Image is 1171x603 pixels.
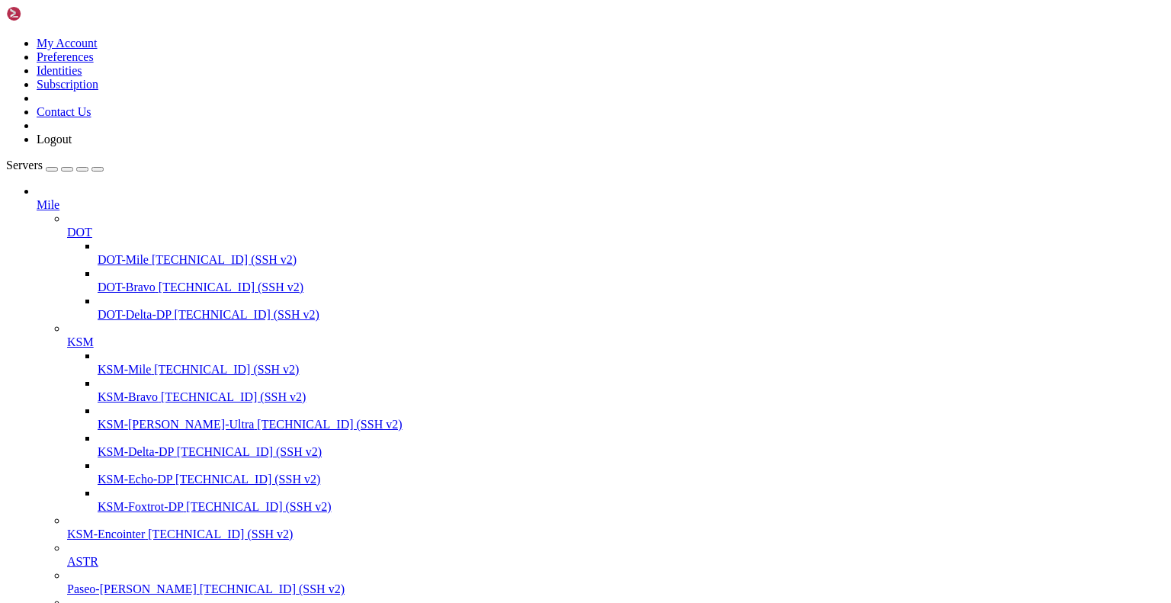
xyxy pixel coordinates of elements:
[177,445,322,458] span: [TECHNICAL_ID] (SSH v2)
[67,555,98,568] span: ASTR
[175,308,319,321] span: [TECHNICAL_ID] (SSH v2)
[98,239,1165,267] li: DOT-Mile [TECHNICAL_ID] (SSH v2)
[98,349,1165,377] li: KSM-Mile [TECHNICAL_ID] (SSH v2)
[98,473,1165,486] a: KSM-Echo-DP [TECHNICAL_ID] (SSH v2)
[98,308,172,321] span: DOT-Delta-DP
[37,50,94,63] a: Preferences
[67,514,1165,541] li: KSM-Encointer [TECHNICAL_ID] (SSH v2)
[37,198,59,211] span: Mile
[175,473,320,486] span: [TECHNICAL_ID] (SSH v2)
[98,418,1165,431] a: KSM-[PERSON_NAME]-Ultra [TECHNICAL_ID] (SSH v2)
[159,281,303,293] span: [TECHNICAL_ID] (SSH v2)
[98,253,149,266] span: DOT-Mile
[98,390,1165,404] a: KSM-Bravo [TECHNICAL_ID] (SSH v2)
[98,459,1165,486] li: KSM-Echo-DP [TECHNICAL_ID] (SSH v2)
[6,159,43,172] span: Servers
[186,500,331,513] span: [TECHNICAL_ID] (SSH v2)
[67,226,92,239] span: DOT
[98,308,1165,322] a: DOT-Delta-DP [TECHNICAL_ID] (SSH v2)
[67,582,1165,596] a: Paseo-[PERSON_NAME] [TECHNICAL_ID] (SSH v2)
[98,390,158,403] span: KSM-Bravo
[152,253,297,266] span: [TECHNICAL_ID] (SSH v2)
[67,528,145,540] span: KSM-Encointer
[67,226,1165,239] a: DOT
[37,78,98,91] a: Subscription
[98,281,1165,294] a: DOT-Bravo [TECHNICAL_ID] (SSH v2)
[148,528,293,540] span: [TECHNICAL_ID] (SSH v2)
[98,267,1165,294] li: DOT-Bravo [TECHNICAL_ID] (SSH v2)
[98,281,156,293] span: DOT-Bravo
[98,363,1165,377] a: KSM-Mile [TECHNICAL_ID] (SSH v2)
[98,418,254,431] span: KSM-[PERSON_NAME]-Ultra
[67,335,94,348] span: KSM
[37,198,1165,212] a: Mile
[67,335,1165,349] a: KSM
[161,390,306,403] span: [TECHNICAL_ID] (SSH v2)
[98,445,1165,459] a: KSM-Delta-DP [TECHNICAL_ID] (SSH v2)
[257,418,402,431] span: [TECHNICAL_ID] (SSH v2)
[67,555,1165,569] a: ASTR
[200,582,345,595] span: [TECHNICAL_ID] (SSH v2)
[98,363,151,376] span: KSM-Mile
[37,37,98,50] a: My Account
[98,500,1165,514] a: KSM-Foxtrot-DP [TECHNICAL_ID] (SSH v2)
[98,294,1165,322] li: DOT-Delta-DP [TECHNICAL_ID] (SSH v2)
[37,133,72,146] a: Logout
[154,363,299,376] span: [TECHNICAL_ID] (SSH v2)
[98,473,172,486] span: KSM-Echo-DP
[98,500,183,513] span: KSM-Foxtrot-DP
[67,322,1165,514] li: KSM
[98,486,1165,514] li: KSM-Foxtrot-DP [TECHNICAL_ID] (SSH v2)
[37,105,91,118] a: Contact Us
[67,212,1165,322] li: DOT
[67,528,1165,541] a: KSM-Encointer [TECHNICAL_ID] (SSH v2)
[98,377,1165,404] li: KSM-Bravo [TECHNICAL_ID] (SSH v2)
[6,159,104,172] a: Servers
[67,541,1165,569] li: ASTR
[6,6,94,21] img: Shellngn
[98,445,174,458] span: KSM-Delta-DP
[67,582,197,595] span: Paseo-[PERSON_NAME]
[98,253,1165,267] a: DOT-Mile [TECHNICAL_ID] (SSH v2)
[98,431,1165,459] li: KSM-Delta-DP [TECHNICAL_ID] (SSH v2)
[98,404,1165,431] li: KSM-[PERSON_NAME]-Ultra [TECHNICAL_ID] (SSH v2)
[67,569,1165,596] li: Paseo-[PERSON_NAME] [TECHNICAL_ID] (SSH v2)
[37,64,82,77] a: Identities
